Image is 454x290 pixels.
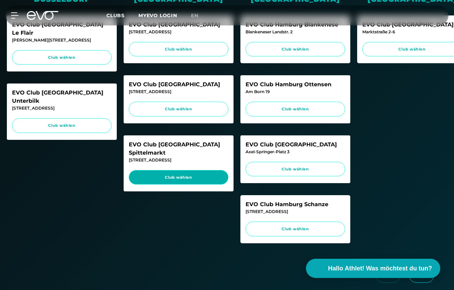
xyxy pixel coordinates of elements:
[246,209,345,215] div: [STREET_ADDRESS]
[19,55,105,60] span: Club wählen
[129,170,228,185] a: Club wählen
[246,89,345,95] div: Am Born 19
[252,226,339,232] span: Club wählen
[191,12,198,19] span: en
[246,141,345,149] div: EVO Club [GEOGRAPHIC_DATA]
[246,149,345,155] div: Axel-Springer-Platz 3
[246,42,345,57] a: Club wählen
[246,162,345,177] a: Club wählen
[129,89,228,95] div: [STREET_ADDRESS]
[246,102,345,116] a: Club wählen
[328,264,432,273] span: Hallo Athlet! Was möchtest du tun?
[12,50,112,65] a: Club wählen
[106,12,138,19] a: Clubs
[246,222,345,236] a: Club wählen
[138,12,177,19] a: MYEVO LOGIN
[12,37,112,43] div: [PERSON_NAME][STREET_ADDRESS]
[129,141,228,157] div: EVO Club [GEOGRAPHIC_DATA] Spittelmarkt
[129,157,228,163] div: [STREET_ADDRESS]
[252,46,339,52] span: Club wählen
[306,259,440,278] button: Hallo Athlet! Was möchtest du tun?
[252,106,339,112] span: Club wählen
[12,118,112,133] a: Club wählen
[129,29,228,35] div: [STREET_ADDRESS]
[135,175,222,180] span: Club wählen
[12,89,112,105] div: EVO Club [GEOGRAPHIC_DATA] Unterbilk
[246,200,345,209] div: EVO Club Hamburg Schanze
[135,106,222,112] span: Club wählen
[129,80,228,89] div: EVO Club [GEOGRAPHIC_DATA]
[252,166,339,172] span: Club wählen
[129,42,228,57] a: Club wählen
[19,123,105,129] span: Club wählen
[246,80,345,89] div: EVO Club Hamburg Ottensen
[246,29,345,35] div: Blankeneser Landstr. 2
[129,102,228,116] a: Club wählen
[135,46,222,52] span: Club wählen
[191,12,207,20] a: en
[106,12,125,19] span: Clubs
[12,105,112,111] div: [STREET_ADDRESS]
